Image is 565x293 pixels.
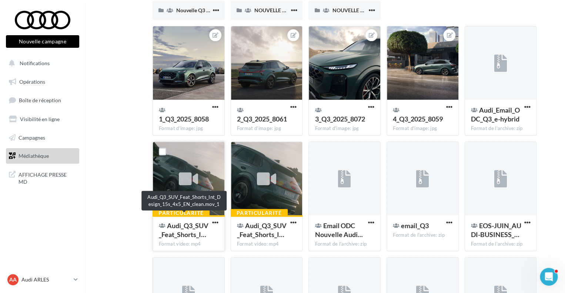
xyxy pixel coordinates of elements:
span: AFFICHAGE PRESSE MD [19,170,76,186]
span: email_Q3 [401,222,429,230]
span: NOUVELLE Q3 SPORTBACK E-HYBRID [332,7,424,13]
span: Médiathèque [19,153,49,159]
div: Format video: mp4 [237,241,297,247]
span: Opérations [19,79,45,85]
div: Particularité [153,209,210,217]
a: Boîte de réception [4,92,81,108]
a: Campagnes [4,130,81,146]
span: 4_Q3_2025_8059 [393,115,443,123]
div: Format d'image: jpg [315,125,374,132]
button: Notifications [4,56,78,71]
span: Audi_Q3_SUV_Feat_Shorts_Int_Design_15s_4x5_EN_clean.mov_1 [159,222,208,239]
span: AA [9,276,17,283]
span: 1_Q3_2025_8058 [159,115,209,123]
a: Opérations [4,74,81,90]
span: 3_Q3_2025_8072 [315,115,365,123]
div: Format d'image: jpg [159,125,218,132]
div: Format de l'archive: zip [471,125,531,132]
span: Visibilité en ligne [20,116,60,122]
span: Audi_Q3_SUV_Feat_Shorts_Int_Design_15s_9x16_EN_clean.mov_1 [237,222,287,239]
div: Format video: mp4 [159,241,218,247]
span: Boîte de réception [19,97,61,103]
span: Notifications [20,60,50,66]
div: Format de l'archive: zip [471,241,531,247]
div: Audi_Q3_SUV_Feat_Shorts_Int_Design_15s_4x5_EN_clean.mov_1 [141,191,227,210]
span: 2_Q3_2025_8061 [237,115,287,123]
div: Format d'image: jpg [237,125,297,132]
a: AA Audi ARLES [6,273,79,287]
div: Particularité [231,209,288,217]
a: AFFICHAGE PRESSE MD [4,167,81,189]
div: Format de l'archive: zip [315,241,374,247]
span: Nouvelle Q3 e-hybrid [176,7,226,13]
p: Audi ARLES [21,276,71,283]
a: Visibilité en ligne [4,111,81,127]
span: EOS-JUIN_AUDI-BUSINESS_Q3-E-HYBRID_CAR-1080x1080 [471,222,521,239]
span: Campagnes [19,134,45,140]
iframe: Intercom live chat [540,268,558,286]
a: Médiathèque [4,148,81,164]
button: Nouvelle campagne [6,35,79,48]
span: Email ODC Nouvelle Audi Q3 [315,222,362,239]
div: Format de l'archive: zip [393,232,452,239]
div: Format d'image: jpg [393,125,452,132]
span: Audi_Email_ODC_Q3_e-hybrid [471,106,520,123]
span: NOUVELLE Q3 SPORTBACK [254,7,321,13]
